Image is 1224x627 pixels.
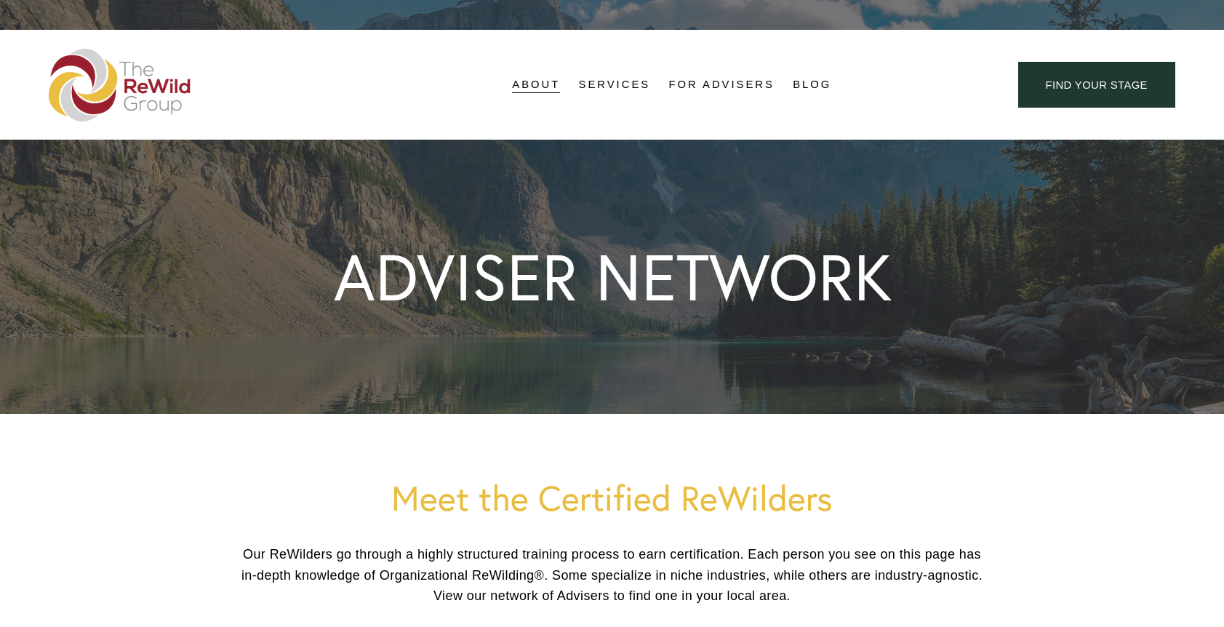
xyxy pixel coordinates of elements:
[241,479,983,517] h1: Meet the Certified ReWilders
[579,75,651,95] span: Services
[579,74,651,96] a: folder dropdown
[668,74,774,96] a: For Advisers
[241,544,983,607] p: Our ReWilders go through a highly structured training process to earn certification. Each person ...
[512,75,560,95] span: About
[512,74,560,96] a: folder dropdown
[49,49,191,121] img: The ReWild Group
[334,245,892,309] h1: ADVISER NETWORK
[1018,62,1175,108] a: find your stage
[793,74,831,96] a: Blog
